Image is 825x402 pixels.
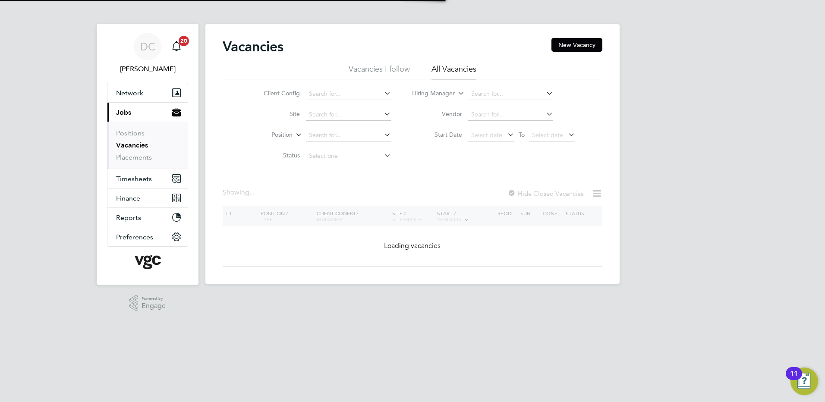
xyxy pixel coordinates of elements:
a: Powered byEngage [129,295,166,311]
a: DC[PERSON_NAME] [107,33,188,74]
label: Hiring Manager [405,89,455,98]
input: Search for... [468,88,553,100]
input: Search for... [306,109,391,121]
h2: Vacancies [223,38,283,55]
button: Open Resource Center, 11 new notifications [790,367,818,395]
img: vgcgroup-logo-retina.png [135,255,161,269]
a: Vacancies [116,141,148,149]
span: Preferences [116,233,153,241]
input: Search for... [468,109,553,121]
div: 11 [790,374,798,385]
button: Preferences [107,227,188,246]
span: Engage [142,302,166,310]
li: All Vacancies [431,64,476,79]
span: ... [249,188,255,197]
a: 20 [168,33,185,60]
span: Powered by [142,295,166,302]
span: Danny Carr [107,64,188,74]
input: Select one [306,150,391,162]
span: Jobs [116,108,131,116]
label: Site [250,110,300,118]
span: DC [140,41,155,52]
a: Positions [116,129,145,137]
span: Select date [471,131,502,139]
span: 20 [179,36,189,46]
span: Finance [116,194,140,202]
span: Timesheets [116,175,152,183]
a: Placements [116,153,152,161]
button: Timesheets [107,169,188,188]
label: Position [243,131,293,139]
label: Status [250,151,300,159]
span: Reports [116,214,141,222]
input: Search for... [306,88,391,100]
li: Vacancies I follow [349,64,410,79]
button: Finance [107,188,188,207]
label: Client Config [250,89,300,97]
nav: Main navigation [97,24,198,285]
div: Showing [223,188,256,197]
a: Go to home page [107,255,188,269]
button: New Vacancy [551,38,602,52]
span: Network [116,89,143,97]
div: Jobs [107,122,188,169]
label: Hide Closed Vacancies [507,189,583,198]
span: To [516,129,527,140]
button: Jobs [107,103,188,122]
span: Select date [532,131,563,139]
button: Network [107,83,188,102]
label: Vendor [412,110,462,118]
label: Start Date [412,131,462,138]
button: Reports [107,208,188,227]
input: Search for... [306,129,391,141]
